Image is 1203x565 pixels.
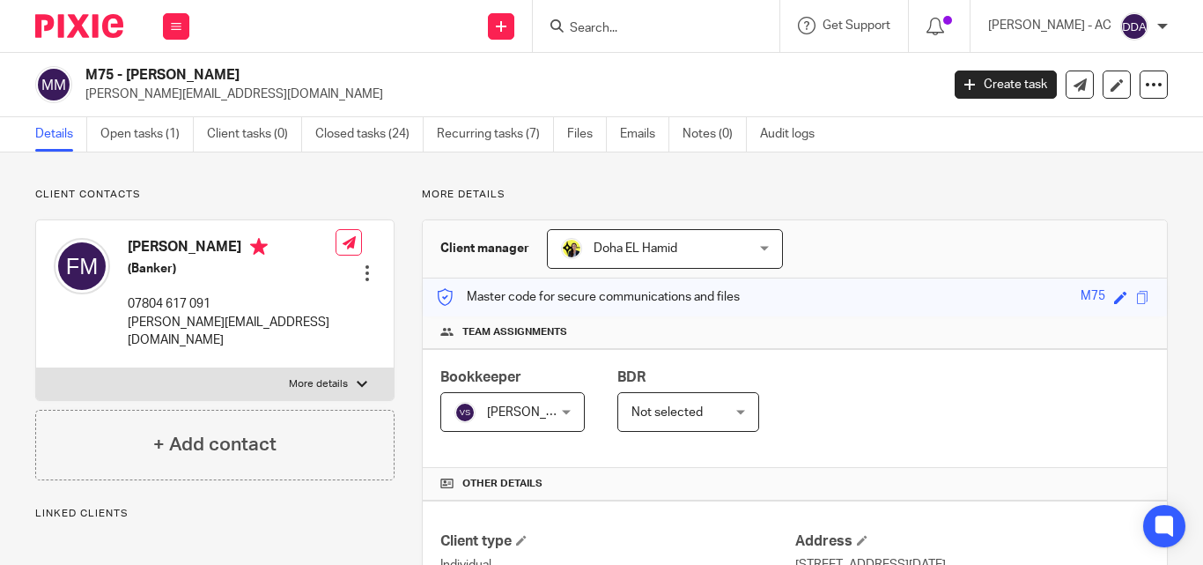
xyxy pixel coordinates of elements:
input: Search [568,21,727,37]
img: svg%3E [54,238,110,294]
h4: Address [795,532,1149,551]
a: Details [35,117,87,152]
h5: (Banker) [128,260,336,278]
p: Linked clients [35,507,395,521]
p: 07804 617 091 [128,295,336,313]
img: svg%3E [454,402,476,423]
img: svg%3E [1120,12,1148,41]
p: More details [289,377,348,391]
h2: M75 - [PERSON_NAME] [85,66,760,85]
h3: Client manager [440,240,529,257]
span: Team assignments [462,325,567,339]
p: [PERSON_NAME][EMAIL_ADDRESS][DOMAIN_NAME] [85,85,928,103]
a: Recurring tasks (7) [437,117,554,152]
a: Open tasks (1) [100,117,194,152]
i: Primary [250,238,268,256]
a: Closed tasks (24) [315,117,424,152]
h4: + Add contact [153,431,277,458]
a: Files [567,117,607,152]
span: Other details [462,477,542,491]
a: Notes (0) [683,117,747,152]
p: Client contacts [35,188,395,202]
img: Pixie [35,14,123,38]
p: [PERSON_NAME] - AC [988,17,1111,34]
div: M75 [1081,287,1105,308]
span: [PERSON_NAME] [487,406,584,419]
span: Not selected [631,406,703,419]
a: Client tasks (0) [207,117,302,152]
p: Master code for secure communications and files [436,288,740,306]
h4: Client type [440,532,794,551]
a: Emails [620,117,669,152]
a: Audit logs [760,117,828,152]
img: svg%3E [35,66,72,103]
span: Bookkeeper [440,370,521,384]
a: Create task [955,71,1057,99]
img: Doha-Starbridge.jpg [561,238,582,259]
span: Get Support [823,19,890,32]
span: Doha EL Hamid [594,242,677,255]
p: [PERSON_NAME][EMAIL_ADDRESS][DOMAIN_NAME] [128,314,336,350]
h4: [PERSON_NAME] [128,238,336,260]
span: BDR [617,370,646,384]
p: More details [422,188,1168,202]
